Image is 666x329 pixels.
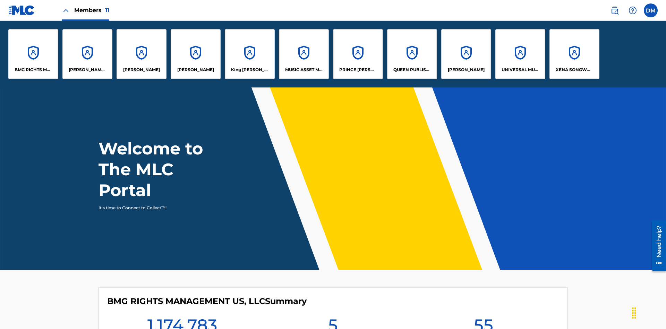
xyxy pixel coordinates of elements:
a: AccountsXENA SONGWRITER [549,29,599,79]
a: AccountsKing [PERSON_NAME] [225,29,275,79]
a: AccountsMUSIC ASSET MANAGEMENT (MAM) [279,29,329,79]
img: Close [62,6,70,15]
a: Accounts[PERSON_NAME] [171,29,221,79]
a: Accounts[PERSON_NAME] SONGWRITER [62,29,112,79]
a: Accounts[PERSON_NAME] [117,29,166,79]
div: Help [626,3,640,17]
p: It's time to Connect to Collect™! [99,205,219,211]
p: RONALD MCTESTERSON [448,67,485,73]
span: 11 [105,7,109,14]
iframe: Chat Widget [631,296,666,329]
p: CLEO SONGWRITER [69,67,106,73]
p: King McTesterson [231,67,269,73]
span: Members [74,6,109,14]
img: MLC Logo [8,5,35,15]
p: EYAMA MCSINGER [177,67,214,73]
p: MUSIC ASSET MANAGEMENT (MAM) [285,67,323,73]
p: UNIVERSAL MUSIC PUB GROUP [502,67,539,73]
h4: BMG RIGHTS MANAGEMENT US, LLC [107,296,307,306]
a: Accounts[PERSON_NAME] [441,29,491,79]
p: QUEEN PUBLISHA [393,67,431,73]
div: User Menu [644,3,658,17]
img: search [610,6,619,15]
a: AccountsUNIVERSAL MUSIC PUB GROUP [495,29,545,79]
iframe: Resource Center [647,218,666,275]
a: AccountsBMG RIGHTS MANAGEMENT US, LLC [8,29,58,79]
img: help [629,6,637,15]
p: ELVIS COSTELLO [123,67,160,73]
a: AccountsPRINCE [PERSON_NAME] [333,29,383,79]
p: BMG RIGHTS MANAGEMENT US, LLC [15,67,52,73]
a: Public Search [608,3,622,17]
p: PRINCE MCTESTERSON [339,67,377,73]
a: AccountsQUEEN PUBLISHA [387,29,437,79]
div: Drag [629,303,640,323]
h1: Welcome to The MLC Portal [99,138,228,201]
p: XENA SONGWRITER [556,67,594,73]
